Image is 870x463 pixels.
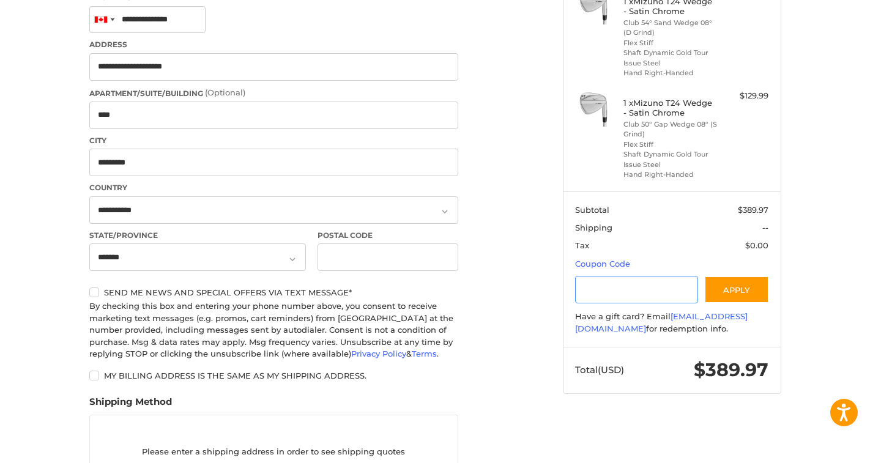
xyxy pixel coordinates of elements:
[89,182,458,193] label: Country
[623,48,717,68] li: Shaft Dynamic Gold Tour Issue Steel
[575,311,748,333] a: [EMAIL_ADDRESS][DOMAIN_NAME]
[575,205,609,215] span: Subtotal
[351,349,406,358] a: Privacy Policy
[89,135,458,146] label: City
[89,39,458,50] label: Address
[623,18,717,38] li: Club 54° Sand Wedge 08° (D Grind)
[89,87,458,99] label: Apartment/Suite/Building
[704,276,769,303] button: Apply
[575,259,630,269] a: Coupon Code
[89,395,172,415] legend: Shipping Method
[623,169,717,180] li: Hand Right-Handed
[89,371,458,380] label: My billing address is the same as my shipping address.
[89,287,458,297] label: Send me news and special offers via text message*
[694,358,768,381] span: $389.97
[623,149,717,169] li: Shaft Dynamic Gold Tour Issue Steel
[90,7,118,33] div: Canada: +1
[738,205,768,215] span: $389.97
[762,223,768,232] span: --
[623,139,717,150] li: Flex Stiff
[205,87,245,97] small: (Optional)
[318,230,458,241] label: Postal Code
[89,300,458,360] div: By checking this box and entering your phone number above, you consent to receive marketing text ...
[623,119,717,139] li: Club 50° Gap Wedge 08° (S Grind)
[575,311,768,335] div: Have a gift card? Email for redemption info.
[623,68,717,78] li: Hand Right-Handed
[412,349,437,358] a: Terms
[720,90,768,102] div: $129.99
[745,240,768,250] span: $0.00
[623,38,717,48] li: Flex Stiff
[623,98,717,118] h4: 1 x Mizuno T24 Wedge - Satin Chrome
[575,223,612,232] span: Shipping
[575,276,698,303] input: Gift Certificate or Coupon Code
[89,230,306,241] label: State/Province
[575,240,589,250] span: Tax
[575,364,624,376] span: Total (USD)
